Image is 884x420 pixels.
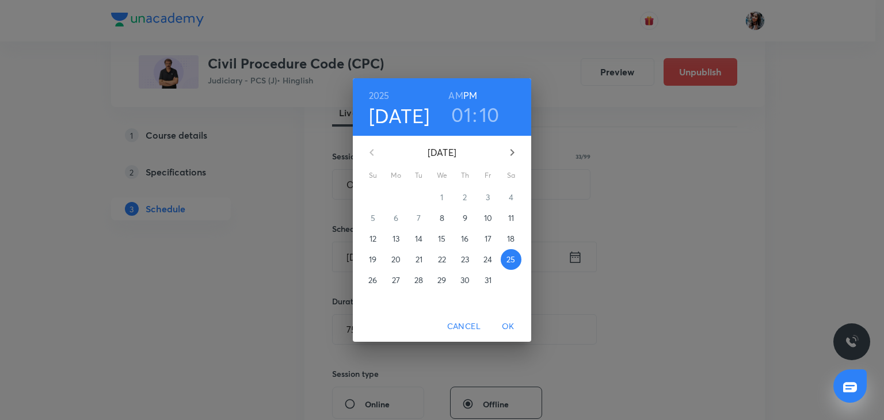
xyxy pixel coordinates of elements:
button: 28 [409,270,429,291]
button: 01 [451,102,471,127]
p: 23 [461,254,469,265]
h3: : [473,102,477,127]
p: 16 [461,233,468,245]
button: 29 [432,270,452,291]
p: 20 [391,254,401,265]
p: 24 [483,254,492,265]
button: 2025 [369,87,390,104]
p: 22 [438,254,446,265]
p: 12 [369,233,376,245]
button: 12 [363,228,383,249]
p: 27 [392,274,400,286]
button: 24 [478,249,498,270]
p: 21 [416,254,422,265]
button: 23 [455,249,475,270]
button: 15 [432,228,452,249]
button: 22 [432,249,452,270]
p: 30 [460,274,470,286]
p: 10 [484,212,492,224]
button: 27 [386,270,406,291]
button: 10 [478,208,498,228]
p: 29 [437,274,446,286]
button: [DATE] [369,104,430,128]
p: 14 [415,233,422,245]
p: [DATE] [386,146,498,159]
button: 13 [386,228,406,249]
span: Fr [478,170,498,181]
p: 11 [508,212,514,224]
button: 26 [363,270,383,291]
span: We [432,170,452,181]
span: Th [455,170,475,181]
span: Cancel [447,319,481,334]
span: Tu [409,170,429,181]
button: 11 [501,208,521,228]
button: 9 [455,208,475,228]
button: PM [463,87,477,104]
button: 18 [501,228,521,249]
p: 9 [463,212,467,224]
p: 26 [368,274,377,286]
button: OK [490,316,527,337]
button: 17 [478,228,498,249]
button: 31 [478,270,498,291]
p: 19 [369,254,376,265]
p: 31 [485,274,491,286]
button: 21 [409,249,429,270]
p: 15 [438,233,445,245]
span: OK [494,319,522,334]
p: 17 [485,233,491,245]
span: Su [363,170,383,181]
button: 14 [409,228,429,249]
span: Sa [501,170,521,181]
p: 28 [414,274,423,286]
button: 25 [501,249,521,270]
button: 16 [455,228,475,249]
button: 8 [432,208,452,228]
p: 13 [393,233,399,245]
span: Mo [386,170,406,181]
button: Cancel [443,316,485,337]
button: 30 [455,270,475,291]
p: 8 [440,212,444,224]
button: AM [448,87,463,104]
button: 19 [363,249,383,270]
p: 18 [507,233,515,245]
button: 10 [479,102,500,127]
button: 20 [386,249,406,270]
p: 25 [506,254,515,265]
